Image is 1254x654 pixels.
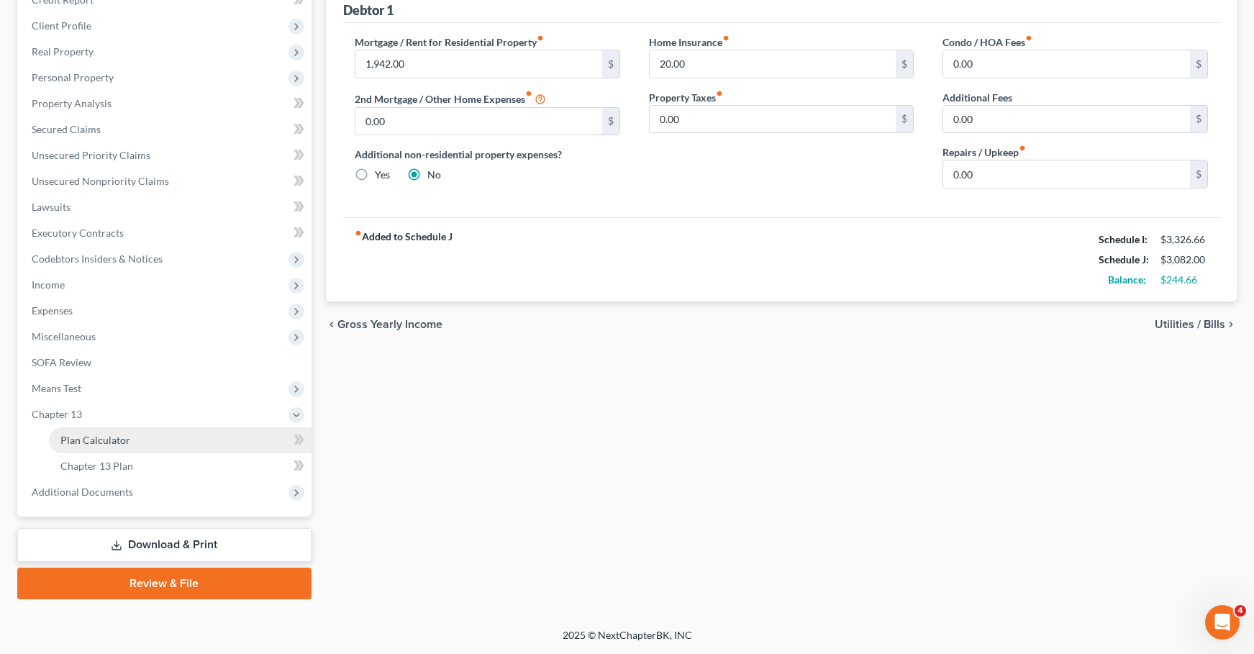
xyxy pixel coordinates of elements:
[1235,605,1246,617] span: 4
[355,50,602,78] input: --
[1190,160,1207,188] div: $
[1225,319,1237,330] i: chevron_right
[649,90,723,105] label: Property Taxes
[355,230,453,290] strong: Added to Schedule J
[60,434,130,446] span: Plan Calculator
[326,319,337,330] i: chevron_left
[32,97,112,109] span: Property Analysis
[896,106,913,133] div: $
[326,319,442,330] button: chevron_left Gross Yearly Income
[943,160,1190,188] input: --
[1190,50,1207,78] div: $
[1099,233,1148,245] strong: Schedule I:
[17,568,312,599] a: Review & File
[602,108,619,135] div: $
[32,45,94,58] span: Real Property
[942,35,1032,50] label: Condo / HOA Fees
[1160,253,1208,267] div: $3,082.00
[355,35,544,50] label: Mortgage / Rent for Residential Property
[32,278,65,291] span: Income
[32,382,81,394] span: Means Test
[32,408,82,420] span: Chapter 13
[337,319,442,330] span: Gross Yearly Income
[20,220,312,246] a: Executory Contracts
[1108,273,1146,286] strong: Balance:
[20,350,312,376] a: SOFA Review
[17,528,312,562] a: Download & Print
[1025,35,1032,42] i: fiber_manual_record
[650,106,896,133] input: --
[60,460,133,472] span: Chapter 13 Plan
[427,168,441,182] label: No
[375,168,390,182] label: Yes
[649,35,730,50] label: Home Insurance
[525,90,532,97] i: fiber_manual_record
[32,19,91,32] span: Client Profile
[1160,273,1208,287] div: $244.66
[32,304,73,317] span: Expenses
[1019,145,1026,152] i: fiber_manual_record
[32,201,71,213] span: Lawsuits
[1160,232,1208,247] div: $3,326.66
[49,453,312,479] a: Chapter 13 Plan
[217,628,1037,654] div: 2025 © NextChapterBK, INC
[1190,106,1207,133] div: $
[20,168,312,194] a: Unsecured Nonpriority Claims
[1205,605,1240,640] iframe: Intercom live chat
[943,50,1190,78] input: --
[355,147,620,162] label: Additional non-residential property expenses?
[32,330,96,342] span: Miscellaneous
[716,90,723,97] i: fiber_manual_record
[942,145,1026,160] label: Repairs / Upkeep
[1155,319,1225,330] span: Utilities / Bills
[896,50,913,78] div: $
[355,230,362,237] i: fiber_manual_record
[1099,253,1149,265] strong: Schedule J:
[32,175,169,187] span: Unsecured Nonpriority Claims
[355,108,602,135] input: --
[602,50,619,78] div: $
[32,227,124,239] span: Executory Contracts
[650,50,896,78] input: --
[1155,319,1237,330] button: Utilities / Bills chevron_right
[20,117,312,142] a: Secured Claims
[32,253,163,265] span: Codebtors Insiders & Notices
[20,142,312,168] a: Unsecured Priority Claims
[942,90,1012,105] label: Additional Fees
[943,106,1190,133] input: --
[343,1,394,19] div: Debtor 1
[49,427,312,453] a: Plan Calculator
[722,35,730,42] i: fiber_manual_record
[355,90,546,107] label: 2nd Mortgage / Other Home Expenses
[32,149,150,161] span: Unsecured Priority Claims
[537,35,544,42] i: fiber_manual_record
[32,356,91,368] span: SOFA Review
[32,71,114,83] span: Personal Property
[32,123,101,135] span: Secured Claims
[20,91,312,117] a: Property Analysis
[20,194,312,220] a: Lawsuits
[32,486,133,498] span: Additional Documents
